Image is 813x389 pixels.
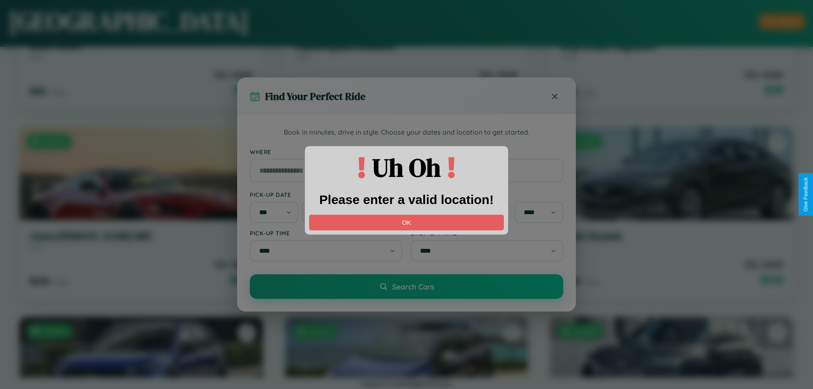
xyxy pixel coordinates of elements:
span: Search Cars [392,282,434,291]
p: Book in minutes, drive in style. Choose your dates and location to get started. [250,127,563,138]
label: Pick-up Date [250,191,402,198]
label: Drop-off Time [411,229,563,237]
label: Pick-up Time [250,229,402,237]
label: Drop-off Date [411,191,563,198]
label: Where [250,148,563,155]
h3: Find Your Perfect Ride [265,89,365,103]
